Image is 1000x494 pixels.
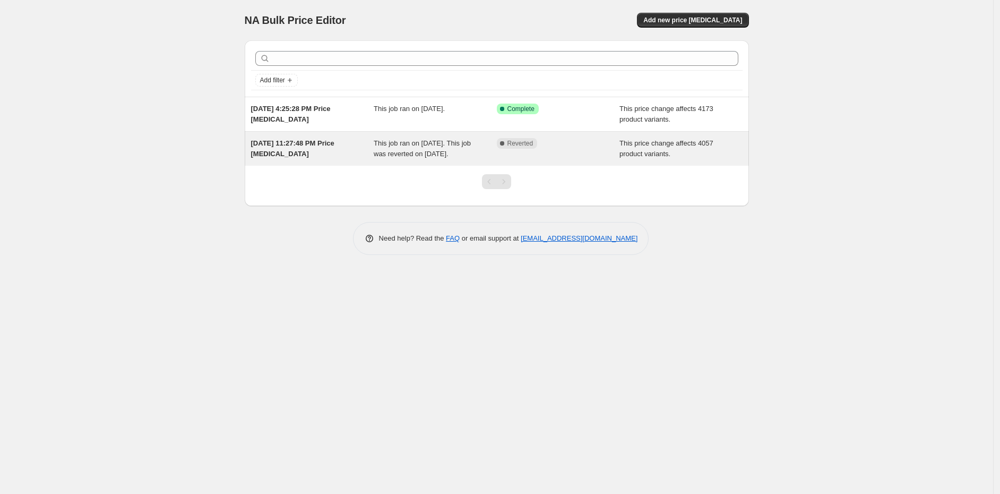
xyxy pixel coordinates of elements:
[637,13,748,28] button: Add new price [MEDICAL_DATA]
[507,139,533,148] span: Reverted
[619,105,713,123] span: This price change affects 4173 product variants.
[260,76,285,84] span: Add filter
[245,14,346,26] span: NA Bulk Price Editor
[379,234,446,242] span: Need help? Read the
[521,234,637,242] a: [EMAIL_ADDRESS][DOMAIN_NAME]
[619,139,713,158] span: This price change affects 4057 product variants.
[374,105,445,113] span: This job ran on [DATE].
[374,139,471,158] span: This job ran on [DATE]. This job was reverted on [DATE].
[460,234,521,242] span: or email support at
[251,139,334,158] span: [DATE] 11:27:48 PM Price [MEDICAL_DATA]
[507,105,535,113] span: Complete
[446,234,460,242] a: FAQ
[255,74,298,87] button: Add filter
[251,105,331,123] span: [DATE] 4:25:28 PM Price [MEDICAL_DATA]
[482,174,511,189] nav: Pagination
[643,16,742,24] span: Add new price [MEDICAL_DATA]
